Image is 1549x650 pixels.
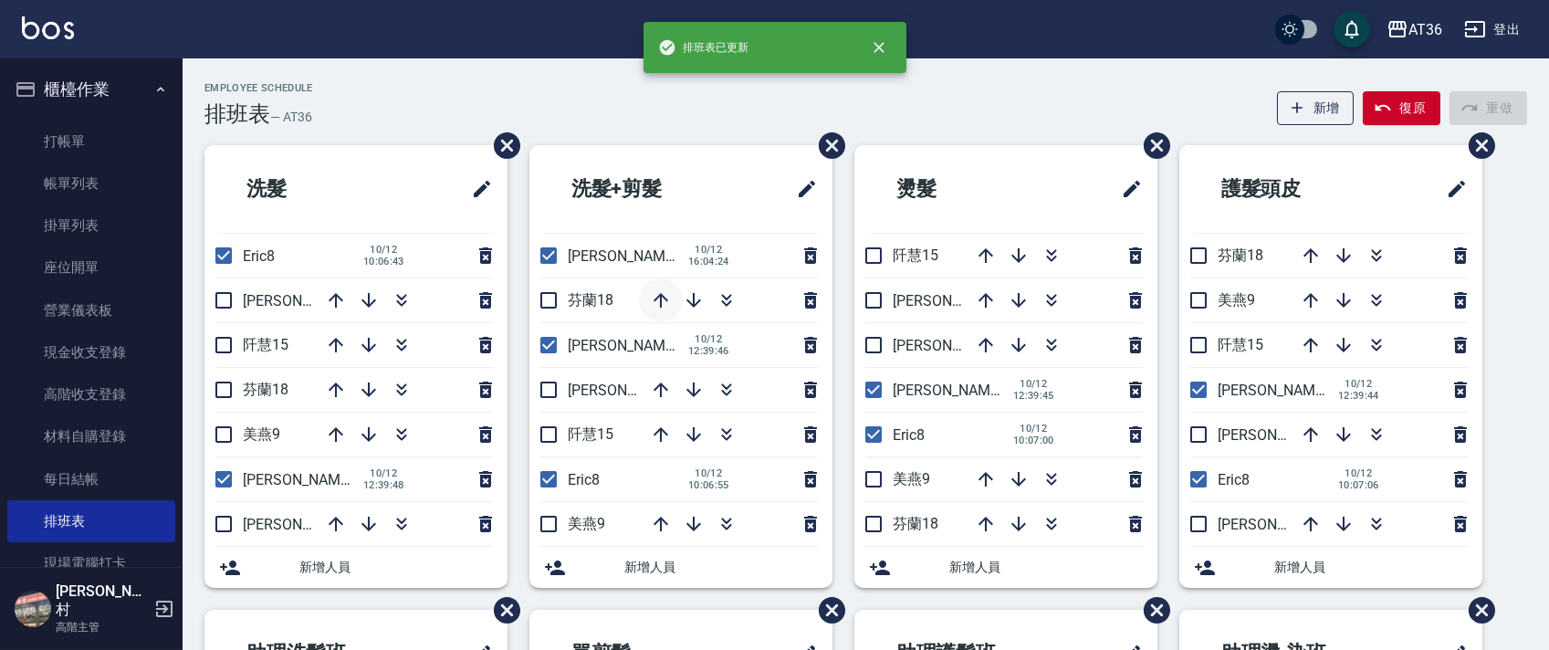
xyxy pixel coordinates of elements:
span: 阡慧15 [243,336,288,353]
span: [PERSON_NAME]11 [893,382,1019,399]
h5: [PERSON_NAME]村 [56,582,149,619]
span: Eric8 [243,247,275,265]
button: save [1334,11,1370,47]
span: Eric8 [568,471,600,488]
button: 新增 [1277,91,1355,125]
h6: — AT36 [270,108,312,127]
span: [PERSON_NAME]6 [568,382,686,399]
a: 打帳單 [7,121,175,162]
a: 排班表 [7,500,175,542]
span: [PERSON_NAME]11 [243,471,369,488]
span: 修改班表的標題 [785,167,818,211]
span: 刪除班表 [1455,583,1498,637]
span: 美燕9 [243,425,280,443]
span: 修改班表的標題 [1435,167,1468,211]
div: 新增人員 [1179,547,1482,588]
span: [PERSON_NAME]11 [1218,382,1344,399]
span: 阡慧15 [568,425,613,443]
span: 阡慧15 [1218,336,1263,353]
a: 掛單列表 [7,204,175,246]
span: 12:39:48 [363,479,404,491]
span: 阡慧15 [893,246,938,264]
span: 修改班表的標題 [1110,167,1143,211]
span: 芬蘭18 [893,515,938,532]
span: 10:07:00 [1013,435,1054,446]
a: 帳單列表 [7,162,175,204]
span: 10:06:43 [363,256,404,267]
div: 新增人員 [204,547,508,588]
span: 芬蘭18 [568,291,613,309]
span: 10/12 [1013,423,1054,435]
button: AT36 [1379,11,1450,48]
span: 10/12 [1338,467,1379,479]
span: 美燕9 [568,515,605,532]
button: 登出 [1457,13,1527,47]
a: 每日結帳 [7,458,175,500]
span: 刪除班表 [1130,583,1173,637]
h2: 護髮頭皮 [1194,156,1382,222]
span: 10/12 [1013,378,1054,390]
span: 10/12 [363,244,404,256]
span: Eric8 [893,426,925,444]
button: close [859,27,899,68]
span: 刪除班表 [1130,119,1173,173]
span: Eric8 [1218,471,1250,488]
span: 芬蘭18 [1218,246,1263,264]
span: 10/12 [1338,378,1379,390]
div: 新增人員 [854,547,1157,588]
span: [PERSON_NAME]6 [1218,516,1335,533]
h2: 燙髮 [869,156,1037,222]
span: [PERSON_NAME]16 [1218,426,1344,444]
img: Person [15,591,51,627]
span: 10/12 [363,467,404,479]
span: 刪除班表 [480,583,523,637]
span: 12:39:44 [1338,390,1379,402]
span: 10/12 [688,244,729,256]
span: 10/12 [688,333,729,345]
button: 櫃檯作業 [7,66,175,113]
span: 芬蘭18 [243,381,288,398]
span: 10:07:06 [1338,479,1379,491]
button: 復原 [1363,91,1440,125]
span: [PERSON_NAME]16 [568,247,694,265]
span: 16:04:24 [688,256,729,267]
span: 排班表已更新 [658,38,749,57]
span: 12:39:45 [1013,390,1054,402]
span: 刪除班表 [480,119,523,173]
div: AT36 [1408,18,1442,41]
a: 座位開單 [7,246,175,288]
span: 新增人員 [299,558,493,577]
span: 修改班表的標題 [460,167,493,211]
span: 美燕9 [1218,291,1255,309]
h2: 洗髮+剪髮 [544,156,737,222]
a: 材料自購登錄 [7,415,175,457]
img: Logo [22,16,74,39]
span: 刪除班表 [805,583,848,637]
h2: 洗髮 [219,156,387,222]
p: 高階主管 [56,619,149,635]
span: [PERSON_NAME]6 [243,292,361,309]
h2: Employee Schedule [204,82,313,94]
span: 新增人員 [1274,558,1468,577]
a: 現場電腦打卡 [7,542,175,584]
a: 現金收支登錄 [7,331,175,373]
span: 美燕9 [893,470,930,487]
a: 高階收支登錄 [7,373,175,415]
span: 刪除班表 [1455,119,1498,173]
span: [PERSON_NAME]11 [568,337,694,354]
span: 10/12 [688,467,729,479]
div: 新增人員 [529,547,832,588]
span: [PERSON_NAME]16 [893,292,1019,309]
span: 新增人員 [949,558,1143,577]
span: 12:39:46 [688,345,729,357]
span: [PERSON_NAME]6 [893,337,1010,354]
a: 營業儀表板 [7,289,175,331]
span: 新增人員 [624,558,818,577]
span: 刪除班表 [805,119,848,173]
h3: 排班表 [204,101,270,127]
span: 10:06:55 [688,479,729,491]
span: [PERSON_NAME]16 [243,516,369,533]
